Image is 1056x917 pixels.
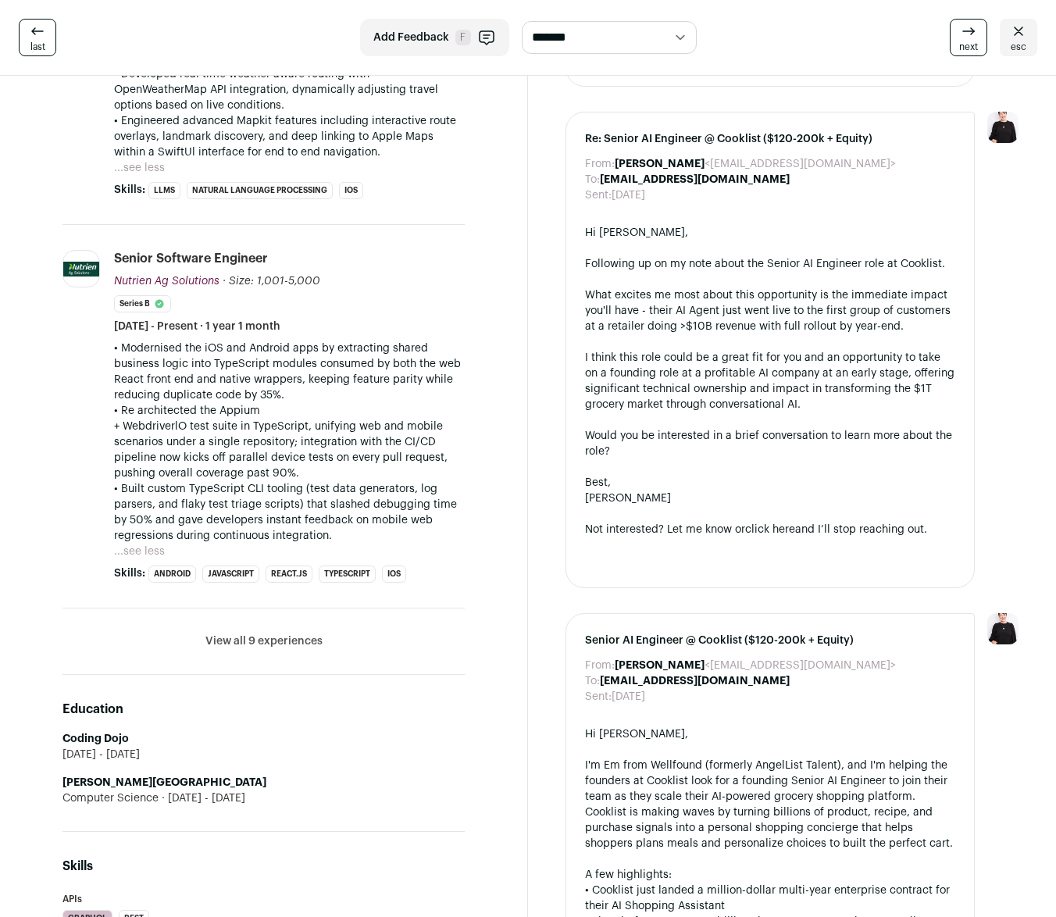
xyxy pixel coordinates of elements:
div: Best, [585,475,955,491]
span: Skills: [114,182,145,198]
div: Senior Software Engineer [114,250,268,267]
p: • Built custom TypeScript CLI tooling (test data generators, log parsers, and flaky test triage s... [114,481,465,544]
li: JavaScript [202,566,259,583]
div: [PERSON_NAME] [585,491,955,506]
h3: APIs [62,894,465,904]
dd: <[EMAIL_ADDRESS][DOMAIN_NAME]> [615,156,896,172]
div: Hi [PERSON_NAME], [585,225,955,241]
li: Android [148,566,196,583]
span: next [959,41,978,53]
img: 9240684-medium_jpg [987,112,1019,143]
b: [EMAIL_ADDRESS][DOMAIN_NAME] [600,676,790,687]
span: [DATE] - [DATE] [159,790,245,806]
strong: Coding Dojo [62,733,129,744]
div: Computer Science [62,790,465,806]
button: ...see less [114,544,165,559]
div: I'm Em from Wellfound (formerly AngelList Talent), and I'm helping the founders at Cooklist look ... [585,758,955,851]
div: What excites me most about this opportunity is the immediate impact you'll have - their AI Agent ... [585,287,955,334]
span: esc [1011,41,1026,53]
li: iOS [339,182,363,199]
span: last [30,41,45,53]
p: • Engineered advanced Mapkit features including interactive route overlays, landmark discovery, a... [114,113,465,160]
button: Add Feedback F [360,19,509,56]
b: [PERSON_NAME] [615,159,705,169]
b: [PERSON_NAME] [615,660,705,671]
h2: Education [62,700,465,719]
dt: Sent: [585,187,612,203]
li: Series B [114,295,171,312]
dd: <[EMAIL_ADDRESS][DOMAIN_NAME]> [615,658,896,673]
img: 9240684-medium_jpg [987,613,1019,644]
img: fb74f60e872aad64df3d16688d009023725eee670100394f7e0411d4f4edd90f.jpg [63,262,99,277]
h2: Skills [62,857,465,876]
p: • Re architected the Appium + WebdriverlO test suite in TypeScript, unifying web and mobile scena... [114,403,465,481]
span: · Size: 1,001-5,000 [223,276,320,287]
span: Nutrien Ag Solutions [114,276,219,287]
div: Would you be interested in a brief conversation to learn more about the role? [585,428,955,459]
span: Skills: [114,566,145,581]
li: iOS [382,566,406,583]
span: [DATE] - Present · 1 year 1 month [114,319,280,334]
span: F [455,30,471,45]
div: • Cooklist just landed a million-dollar multi-year enterprise contract for their AI Shopping Assi... [585,883,955,914]
span: Re: Senior AI Engineer @ Cooklist ($120-200k + Equity) [585,131,955,147]
p: • Modernised the iOS and Android apps by extracting shared business logic into TypeScript modules... [114,341,465,403]
span: Add Feedback [373,30,449,45]
dt: To: [585,673,600,689]
a: click here [745,524,795,535]
div: Not interested? Let me know or and I’ll stop reaching out. [585,522,955,537]
strong: [PERSON_NAME][GEOGRAPHIC_DATA] [62,777,266,788]
dt: From: [585,156,615,172]
div: Hi [PERSON_NAME], [585,726,955,742]
b: [EMAIL_ADDRESS][DOMAIN_NAME] [600,174,790,185]
dt: Sent: [585,689,612,705]
a: next [950,19,987,56]
li: TypeScript [319,566,376,583]
span: Senior AI Engineer @ Cooklist ($120-200k + Equity) [585,633,955,648]
li: LLMs [148,182,180,199]
div: I think this role could be a great fit for you and an opportunity to take on a founding role at a... [585,350,955,412]
a: esc [1000,19,1037,56]
p: • Developed real time weather aware routing with OpenWeatherMap API integration, dynamically adju... [114,66,465,113]
button: View all 9 experiences [205,633,323,649]
div: A few highlights: [585,867,955,883]
li: Natural Language Processing [187,182,333,199]
li: React.js [266,566,312,583]
a: last [19,19,56,56]
dt: To: [585,172,600,187]
span: [DATE] - [DATE] [62,747,140,762]
button: ...see less [114,160,165,176]
div: Following up on my note about the Senior AI Engineer role at Cooklist. [585,256,955,272]
dd: [DATE] [612,689,645,705]
dd: [DATE] [612,187,645,203]
dt: From: [585,658,615,673]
